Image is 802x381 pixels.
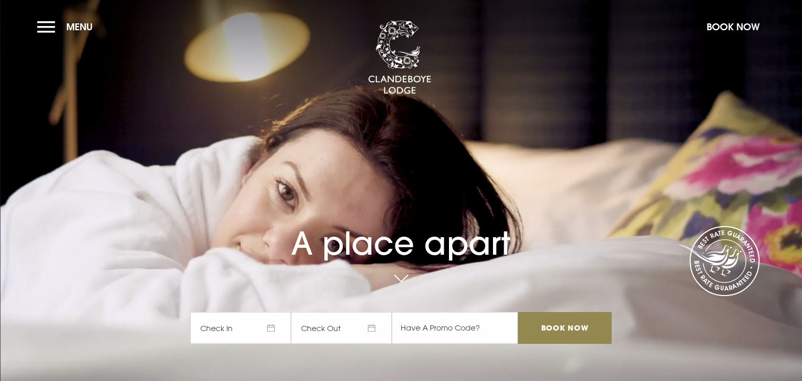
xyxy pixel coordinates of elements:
[37,15,98,38] button: Menu
[190,201,611,262] h1: A place apart
[291,312,392,344] span: Check Out
[66,21,93,33] span: Menu
[392,312,518,344] input: Have A Promo Code?
[701,15,765,38] button: Book Now
[518,312,611,344] input: Book Now
[190,312,291,344] span: Check In
[368,21,431,95] img: Clandeboye Lodge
